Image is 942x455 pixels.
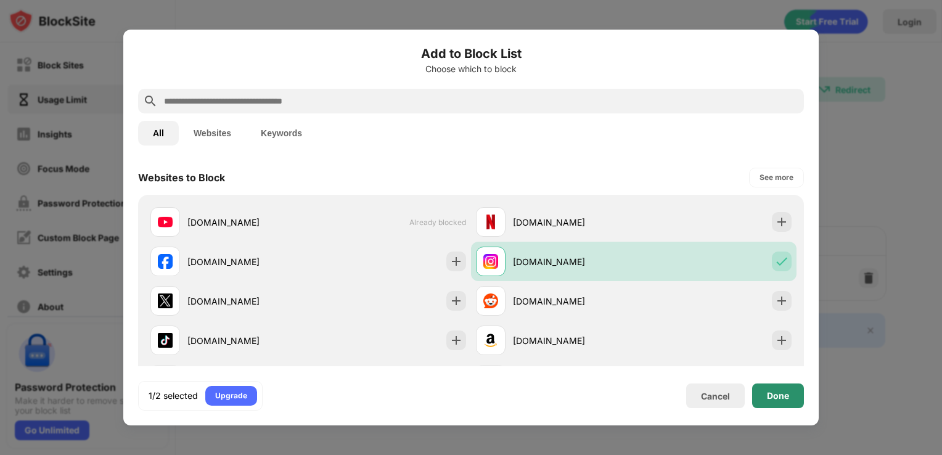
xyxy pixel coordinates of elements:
[767,391,789,401] div: Done
[187,295,308,308] div: [DOMAIN_NAME]
[149,390,198,402] div: 1/2 selected
[760,171,793,184] div: See more
[179,121,246,146] button: Websites
[138,44,804,63] h6: Add to Block List
[513,295,634,308] div: [DOMAIN_NAME]
[483,215,498,229] img: favicons
[158,293,173,308] img: favicons
[158,333,173,348] img: favicons
[701,391,730,401] div: Cancel
[246,121,317,146] button: Keywords
[138,171,225,184] div: Websites to Block
[513,255,634,268] div: [DOMAIN_NAME]
[138,121,179,146] button: All
[513,334,634,347] div: [DOMAIN_NAME]
[483,333,498,348] img: favicons
[158,215,173,229] img: favicons
[483,293,498,308] img: favicons
[409,218,466,227] span: Already blocked
[187,216,308,229] div: [DOMAIN_NAME]
[158,254,173,269] img: favicons
[187,255,308,268] div: [DOMAIN_NAME]
[138,64,804,74] div: Choose which to block
[187,334,308,347] div: [DOMAIN_NAME]
[215,390,247,402] div: Upgrade
[513,216,634,229] div: [DOMAIN_NAME]
[143,94,158,109] img: search.svg
[483,254,498,269] img: favicons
